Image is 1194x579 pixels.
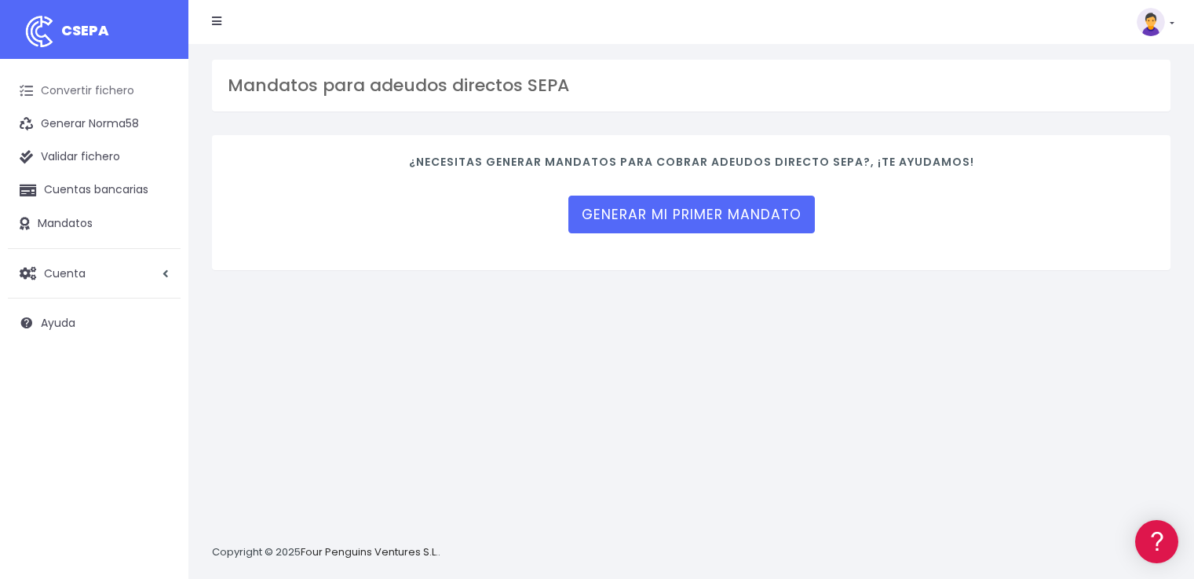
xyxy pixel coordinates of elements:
a: Four Penguins Ventures S.L. [301,544,438,559]
a: Convertir fichero [8,75,181,108]
div: Programadores [16,377,298,392]
a: POWERED BY ENCHANT [216,453,302,467]
a: Perfiles de empresas [16,272,298,296]
span: Ayuda [41,315,75,331]
a: API [16,401,298,426]
a: Ayuda [8,306,181,339]
div: ¿Necesitas generar mandatos para cobrar adeudos directo SEPA?, ¡Te ayudamos! [232,156,1150,233]
a: Formatos [16,199,298,223]
a: Información general [16,134,298,158]
span: Cuenta [44,265,86,280]
div: Facturación [16,312,298,327]
a: Generar mi primer mandato [568,196,815,233]
h3: Mandatos para adeudos directos SEPA [228,75,1155,96]
a: Validar fichero [8,141,181,174]
span: CSEPA [61,20,109,40]
a: Cuentas bancarias [8,174,181,207]
p: Copyright © 2025 . [212,544,440,561]
a: Videotutoriales [16,247,298,272]
a: Problemas habituales [16,223,298,247]
a: Cuenta [8,257,181,290]
div: Información general [16,109,298,124]
div: Convertir ficheros [16,174,298,189]
img: profile [1137,8,1165,36]
a: General [16,337,298,361]
a: Generar Norma58 [8,108,181,141]
button: Contáctanos [16,420,298,448]
img: logo [20,12,59,51]
a: Mandatos [8,207,181,240]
